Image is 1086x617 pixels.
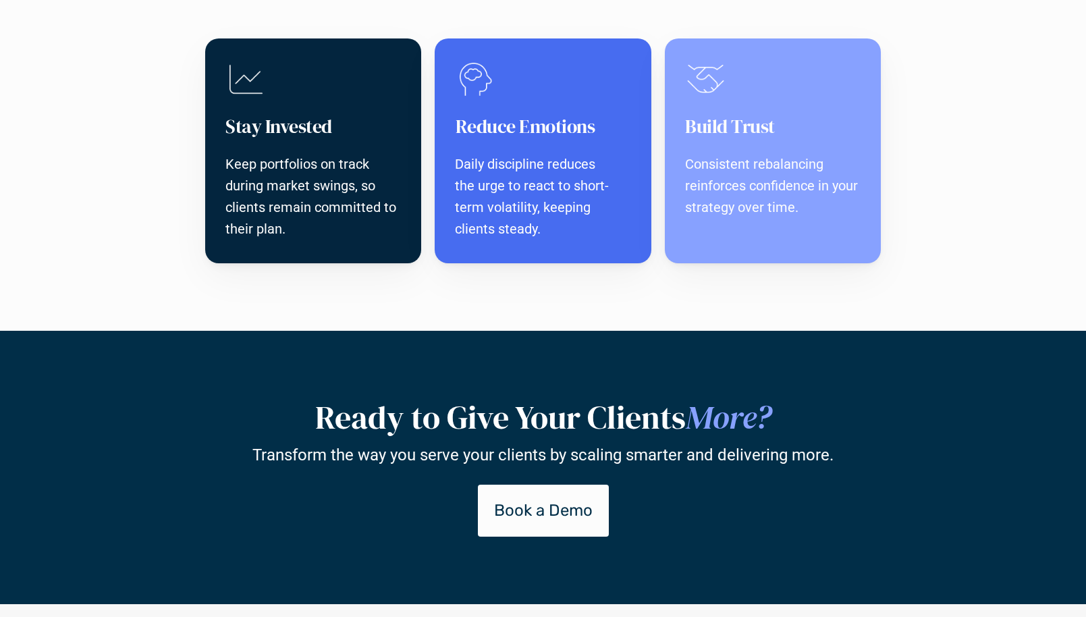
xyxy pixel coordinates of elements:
p: Keep portfolios on track during market swings, so clients remain committed to their plan. [225,154,401,240]
p: the urge to react to short-term volatility, keeping clients steady. [455,176,631,240]
h3: Build Trust [685,113,861,140]
p: Book a Demo [494,501,593,520]
p: Daily discipline reduces [455,154,631,176]
p: Consistent rebalancing reinforces confidence in your strategy over time. [685,154,861,219]
p: Transform the way you serve your clients by scaling smarter and delivering more. [252,446,834,465]
h3: Stay Invested [225,113,401,140]
h2: Ready to Give Your Clients [206,398,881,437]
a: Book a Demo [478,485,609,537]
span: More? [686,395,771,439]
h3: Reduce Emotions [456,113,631,140]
